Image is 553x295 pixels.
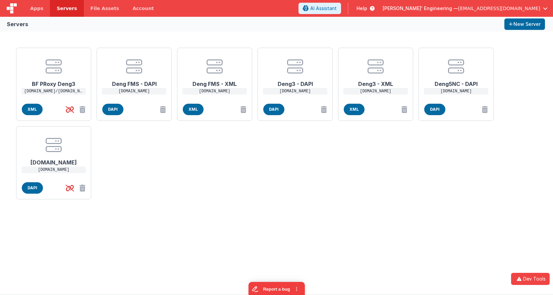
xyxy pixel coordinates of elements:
[310,5,337,12] span: AI Assistant
[57,5,77,12] span: Servers
[102,104,123,115] span: DAPI
[429,75,483,88] h1: Deng5NC - DAPI
[7,20,28,28] div: Servers
[263,104,284,115] span: DAPI
[383,5,548,12] button: [PERSON_NAME]' Engineering — [EMAIL_ADDRESS][DOMAIN_NAME]
[107,75,161,88] h1: Deng FMS - DAPI
[424,104,445,115] span: DAPI
[268,75,322,88] h1: Deng3 - DAPI
[511,273,550,285] button: Dev Tools
[343,88,408,95] p: [DOMAIN_NAME]
[504,18,545,30] button: New Server
[344,104,365,115] span: XML
[356,5,367,12] span: Help
[183,104,204,115] span: XML
[458,5,540,12] span: [EMAIL_ADDRESS][DOMAIN_NAME]
[22,104,43,115] span: XML
[21,166,86,173] p: [DOMAIN_NAME]
[27,75,80,88] h1: BF PRoxy Deng3
[383,5,458,12] span: [PERSON_NAME]' Engineering —
[21,88,86,95] p: [DOMAIN_NAME]/[DOMAIN_NAME]
[182,88,247,95] p: [DOMAIN_NAME]
[424,88,488,95] p: [DOMAIN_NAME]
[30,5,43,12] span: Apps
[298,3,341,14] button: AI Assistant
[188,75,241,88] h1: Deng FMS - XML
[27,153,80,166] h1: [DOMAIN_NAME]
[263,88,327,95] p: [DOMAIN_NAME]
[349,75,402,88] h1: Deng3 - XML
[91,5,119,12] span: File Assets
[102,88,166,95] p: [DOMAIN_NAME]
[22,182,43,194] span: DAPI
